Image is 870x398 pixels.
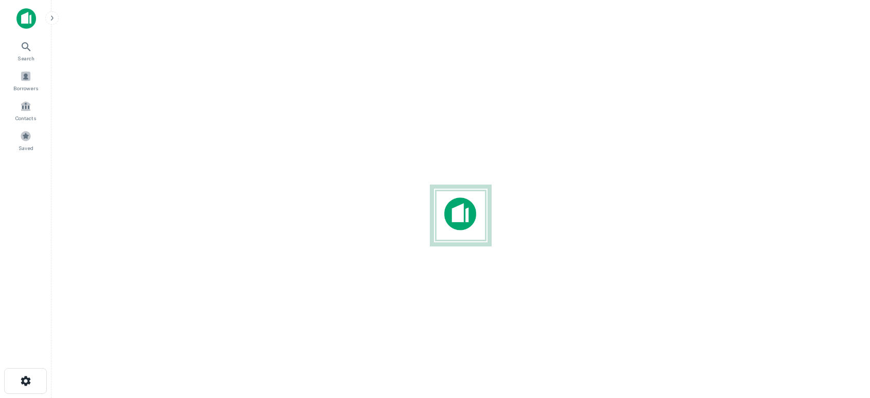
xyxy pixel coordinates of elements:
span: Search [18,54,34,62]
img: capitalize-icon.png [16,8,36,29]
span: Saved [19,144,33,152]
span: Borrowers [13,84,38,92]
span: Contacts [15,114,36,122]
iframe: Chat Widget [819,316,870,365]
a: Saved [3,126,48,154]
a: Search [3,37,48,64]
a: Contacts [3,96,48,124]
a: Borrowers [3,67,48,94]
